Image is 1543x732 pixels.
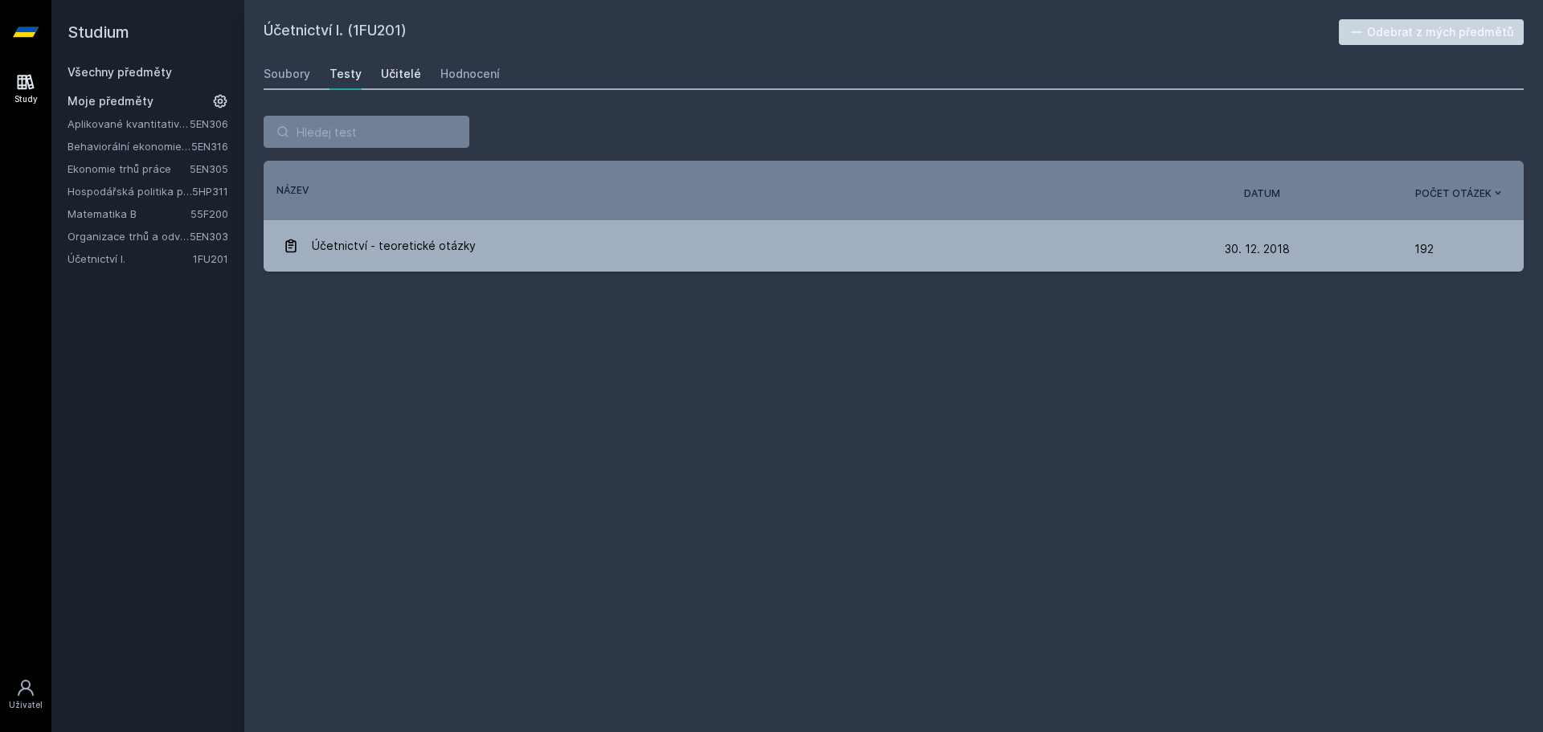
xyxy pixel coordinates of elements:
[14,93,38,105] div: Study
[1244,186,1280,201] button: Datum
[3,670,48,719] a: Uživatel
[190,230,228,243] a: 5EN303
[68,251,193,267] a: Účetnictví I.
[190,207,228,220] a: 55F200
[440,66,500,82] div: Hodnocení
[329,66,362,82] div: Testy
[3,64,48,113] a: Study
[1415,186,1504,201] button: Počet otázek
[381,66,421,82] div: Učitelé
[68,206,190,222] a: Matematika B
[192,185,228,198] a: 5HP311
[264,58,310,90] a: Soubory
[264,220,1524,272] a: Účetnictví - teoretické otázky 30. 12. 2018 192
[1414,233,1434,265] span: 192
[329,58,362,90] a: Testy
[68,65,172,79] a: Všechny předměty
[68,161,190,177] a: Ekonomie trhů práce
[264,19,1339,45] h2: Účetnictví I. (1FU201)
[264,66,310,82] div: Soubory
[68,138,191,154] a: Behaviorální ekonomie a hospodářská politika
[68,93,153,109] span: Moje předměty
[68,116,190,132] a: Aplikované kvantitativní metody I
[190,117,228,130] a: 5EN306
[68,228,190,244] a: Organizace trhů a odvětví
[193,252,228,265] a: 1FU201
[312,230,476,262] span: Účetnictví - teoretické otázky
[191,140,228,153] a: 5EN316
[1339,19,1525,45] button: Odebrat z mých předmětů
[1415,186,1492,201] span: Počet otázek
[276,183,309,198] button: Název
[264,116,469,148] input: Hledej test
[190,162,228,175] a: 5EN305
[68,183,192,199] a: Hospodářská politika pro země bohaté na přírodní zdroje
[9,699,43,711] div: Uživatel
[440,58,500,90] a: Hodnocení
[381,58,421,90] a: Učitelé
[1225,242,1290,256] span: 30. 12. 2018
